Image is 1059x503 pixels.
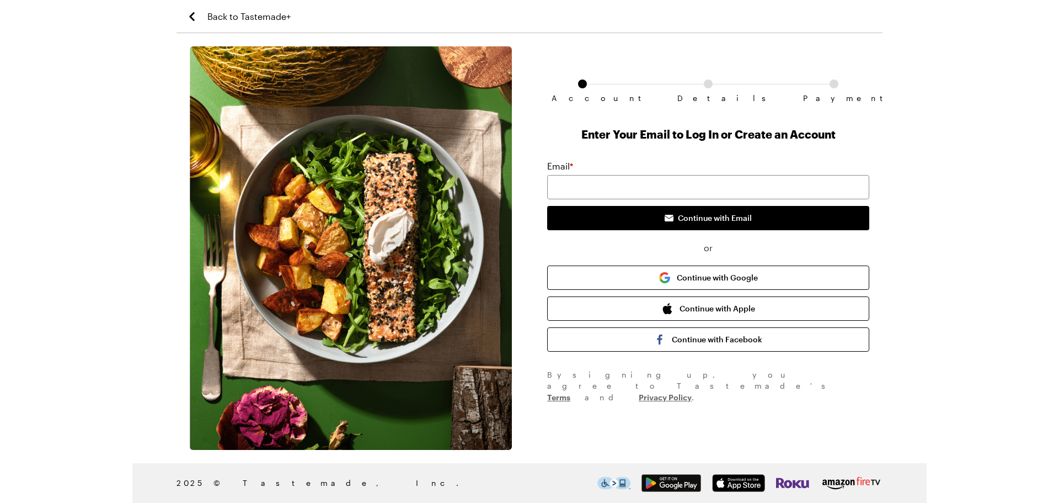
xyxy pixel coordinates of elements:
[547,296,869,321] button: Continue with Apple
[547,266,869,290] button: Continue with Google
[547,160,573,173] label: Email
[639,391,692,402] a: Privacy Policy
[207,10,291,23] span: Back to Tastemade+
[712,474,765,492] img: App Store
[597,477,630,489] img: This icon serves as a link to download the Level Access assistive technology app for individuals ...
[176,477,597,489] span: 2025 © Tastemade, Inc.
[547,80,869,94] ol: Subscription checkout form navigation
[547,369,869,403] div: By signing up , you agree to Tastemade's and .
[547,126,869,142] h1: Enter Your Email to Log In or Create an Account
[776,474,809,492] img: Roku
[677,94,739,103] span: Details
[678,213,752,224] span: Continue with Email
[641,474,701,492] img: Google Play
[820,474,882,492] img: Amazon Fire TV
[547,327,869,352] button: Continue with Facebook
[547,391,570,402] a: Terms
[547,241,869,255] span: or
[803,94,865,103] span: Payment
[552,94,613,103] span: Account
[547,206,869,230] button: Continue with Email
